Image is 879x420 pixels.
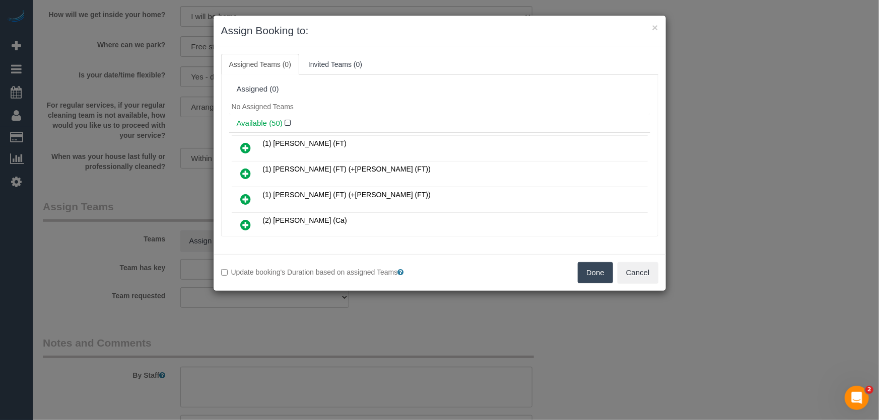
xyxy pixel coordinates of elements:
[232,103,294,111] span: No Assigned Teams
[237,119,643,128] h4: Available (50)
[845,386,869,410] iframe: Intercom live chat
[263,216,347,224] span: (2) [PERSON_NAME] (Ca)
[221,269,228,276] input: Update booking's Duration based on assigned Teams
[865,386,873,394] span: 2
[578,262,613,283] button: Done
[263,191,431,199] span: (1) [PERSON_NAME] (FT) (+[PERSON_NAME] (FT))
[300,54,370,75] a: Invited Teams (0)
[652,22,658,33] button: ×
[618,262,658,283] button: Cancel
[221,54,299,75] a: Assigned Teams (0)
[263,139,347,147] span: (1) [PERSON_NAME] (FT)
[263,165,431,173] span: (1) [PERSON_NAME] (FT) (+[PERSON_NAME] (FT))
[221,23,658,38] h3: Assign Booking to:
[237,85,643,94] div: Assigned (0)
[221,267,432,277] label: Update booking's Duration based on assigned Teams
